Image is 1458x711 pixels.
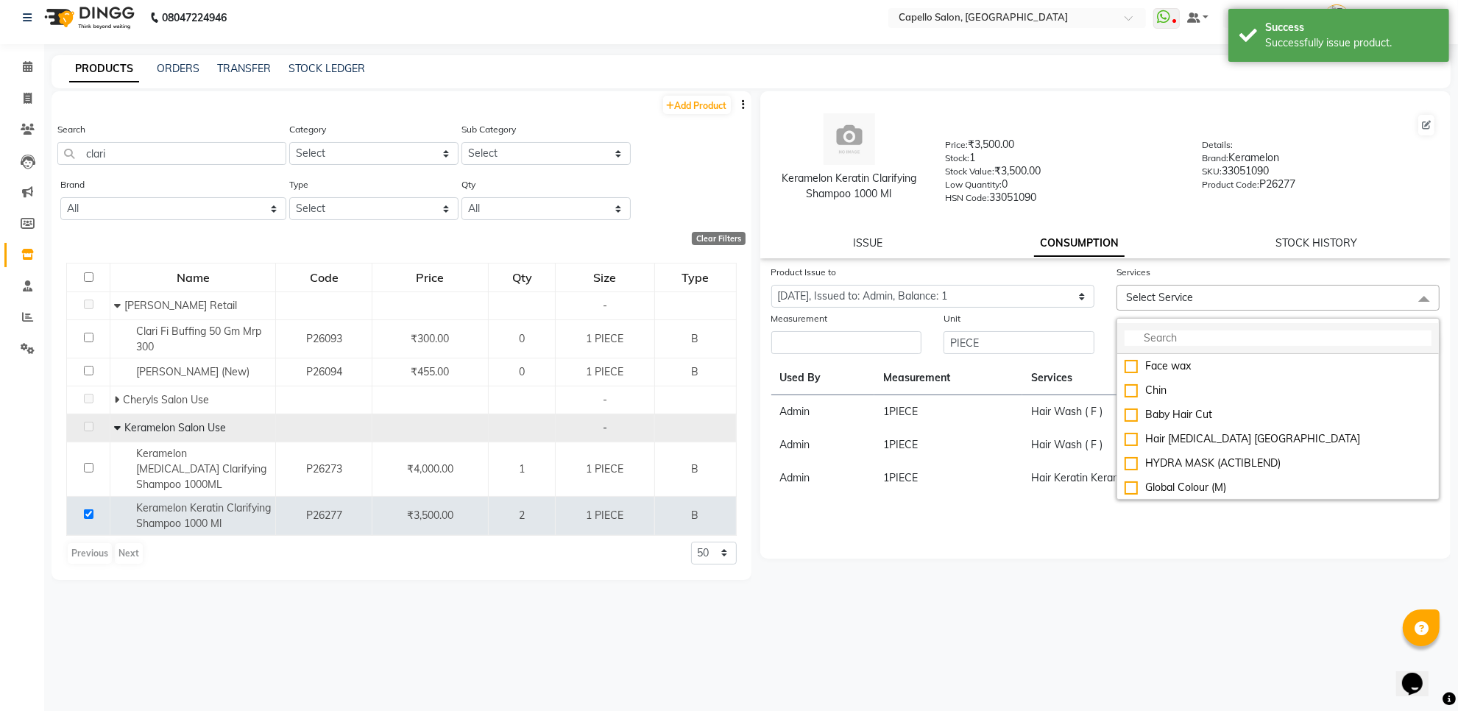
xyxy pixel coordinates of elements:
div: 0 [946,177,1180,197]
div: P26277 [1202,177,1436,197]
div: Name [111,264,275,291]
span: P26277 [306,509,342,522]
label: Type [289,178,308,191]
a: PRODUCTS [69,56,139,82]
td: 1 [874,395,1023,429]
iframe: chat widget [1396,652,1443,696]
td: 1 [874,461,1023,495]
label: Measurement [771,312,828,325]
span: ₹300.00 [411,332,450,345]
span: Collapse Row [114,299,124,312]
span: Keramelon [MEDICAL_DATA] Clarifying Shampoo 1000ML [136,447,266,491]
span: - [603,421,607,434]
img: avatar [824,113,875,165]
div: ₹3,500.00 [946,137,1180,158]
td: Hair Wash ( F ) [1022,395,1247,429]
span: B [692,365,699,378]
div: ₹3,500.00 [946,163,1180,184]
span: P26273 [306,462,342,475]
span: P26094 [306,365,342,378]
div: Successfully issue product. [1265,35,1438,51]
label: Sub Category [461,123,516,136]
label: Unit [944,312,960,325]
label: Qty [461,178,475,191]
td: Hair Keratin Keramelon [1022,461,1247,495]
label: Product Code: [1202,178,1259,191]
span: Expand Row [114,393,123,406]
div: HYDRA MASK (ACTIBLEND) [1125,456,1432,471]
span: B [692,509,699,522]
div: Baby Hair Cut [1125,407,1432,422]
img: Friends Colony [1324,4,1350,30]
label: SKU: [1202,165,1222,178]
div: 1 [946,150,1180,171]
span: Cheryls Salon Use [123,393,209,406]
label: Low Quantity: [946,178,1002,191]
div: Clear Filters [692,232,746,245]
span: Select Service [1126,291,1193,304]
a: Add Product [663,96,731,114]
label: HSN Code: [946,191,990,205]
input: multiselect-search [1125,330,1432,346]
span: ₹4,000.00 [407,462,453,475]
a: STOCK HISTORY [1275,236,1357,250]
div: Size [556,264,654,291]
div: Keramelon [1202,150,1436,171]
label: Product Issue to [771,266,837,279]
div: Success [1265,20,1438,35]
td: Hair Wash ( F ) [1022,428,1247,461]
td: Admin [771,395,874,429]
label: Search [57,123,85,136]
td: 1 [874,428,1023,461]
a: TRANSFER [217,62,271,75]
span: ₹455.00 [411,365,450,378]
span: Clari Fi Buffing 50 Gm Mrp 300 [136,325,261,353]
span: 1 [519,462,525,475]
div: Code [277,264,371,291]
span: - [603,393,607,406]
div: Hair [MEDICAL_DATA] [GEOGRAPHIC_DATA] [1125,431,1432,447]
a: STOCK LEDGER [289,62,365,75]
label: Price: [946,138,969,152]
div: Type [656,264,735,291]
span: - [603,299,607,312]
div: Chin [1125,383,1432,398]
div: Face wax [1125,358,1432,374]
label: Stock: [946,152,970,165]
span: PIECE [889,405,918,418]
span: [PERSON_NAME] Retail [124,299,237,312]
span: P26093 [306,332,342,345]
div: Keramelon Keratin Clarifying Shampoo 1000 Ml [775,171,924,202]
span: [PERSON_NAME] (New) [136,365,250,378]
a: CONSUMPTION [1034,230,1125,257]
span: 1 PIECE [586,332,623,345]
label: Services [1116,266,1150,279]
span: 1 PIECE [586,462,623,475]
span: 1 PIECE [586,509,623,522]
label: Brand [60,178,85,191]
label: Details: [1202,138,1233,152]
label: Brand: [1202,152,1228,165]
span: PIECE [889,438,918,451]
span: 2 [519,509,525,522]
span: B [692,332,699,345]
input: Search by product name or code [57,142,286,165]
div: Qty [489,264,554,291]
span: B [692,462,699,475]
span: Collapse Row [114,421,124,434]
th: Measurement [874,361,1023,395]
div: Global Colour (M) [1125,480,1432,495]
div: 33051090 [1202,163,1436,184]
td: Admin [771,428,874,461]
th: Used By [771,361,874,395]
a: ISSUE [853,236,882,250]
span: 0 [519,365,525,378]
span: 1 PIECE [586,365,623,378]
span: Keramelon Salon Use [124,421,226,434]
div: Price [373,264,487,291]
span: PIECE [889,471,918,484]
div: 33051090 [946,190,1180,211]
a: ORDERS [157,62,199,75]
td: Admin [771,461,874,495]
th: Services [1022,361,1247,395]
